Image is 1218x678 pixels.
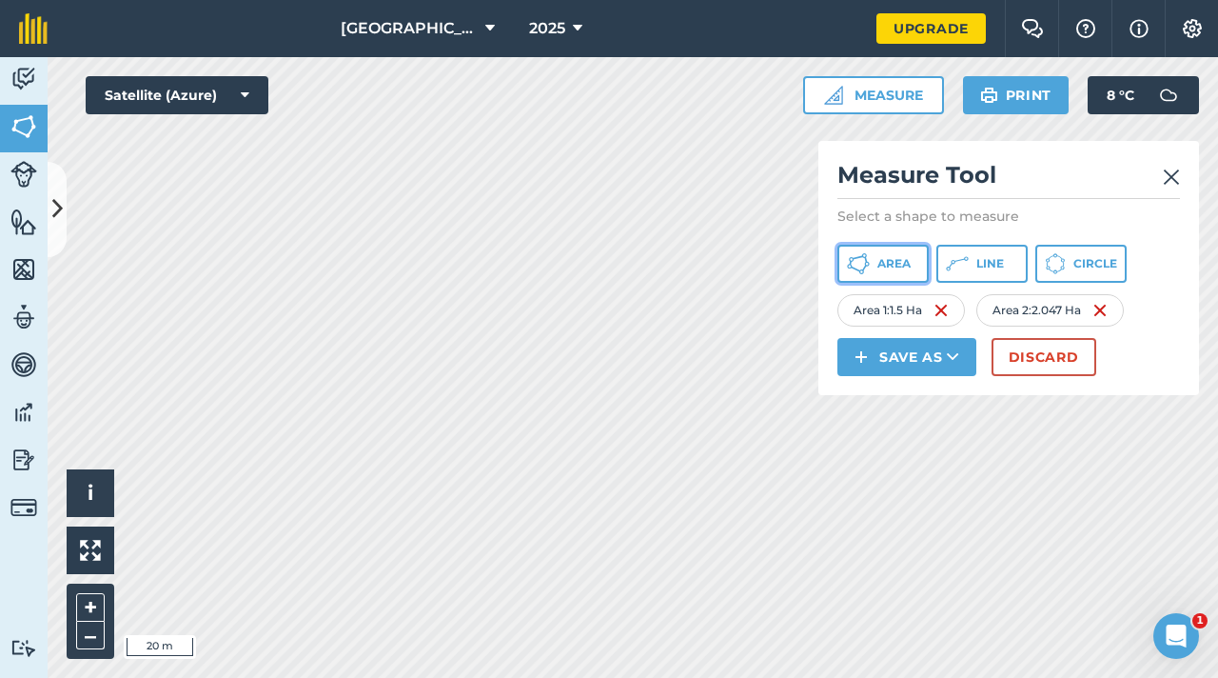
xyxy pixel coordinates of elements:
span: Line [976,256,1004,271]
button: 8 °C [1088,76,1199,114]
button: Discard [992,338,1096,376]
img: svg+xml;base64,PHN2ZyB4bWxucz0iaHR0cDovL3d3dy53My5vcmcvMjAwMC9zdmciIHdpZHRoPSIyMiIgaGVpZ2h0PSIzMC... [1163,166,1180,189]
img: svg+xml;base64,PD94bWwgdmVyc2lvbj0iMS4wIiBlbmNvZGluZz0idXRmLTgiPz4KPCEtLSBHZW5lcmF0b3I6IEFkb2JlIE... [10,350,37,379]
span: [GEOGRAPHIC_DATA] [341,17,478,40]
button: Area [837,245,929,283]
button: Save as [837,338,976,376]
img: fieldmargin Logo [19,13,48,44]
img: svg+xml;base64,PD94bWwgdmVyc2lvbj0iMS4wIiBlbmNvZGluZz0idXRmLTgiPz4KPCEtLSBHZW5lcmF0b3I6IEFkb2JlIE... [10,494,37,521]
img: svg+xml;base64,PD94bWwgdmVyc2lvbj0iMS4wIiBlbmNvZGluZz0idXRmLTgiPz4KPCEtLSBHZW5lcmF0b3I6IEFkb2JlIE... [10,161,37,188]
a: Upgrade [876,13,986,44]
img: Four arrows, one pointing top left, one top right, one bottom right and the last bottom left [80,540,101,561]
button: Measure [803,76,944,114]
span: 2025 [529,17,565,40]
div: Area 2 : 2.047 Ha [976,294,1124,327]
button: + [76,593,105,622]
img: svg+xml;base64,PHN2ZyB4bWxucz0iaHR0cDovL3d3dy53My5vcmcvMjAwMC9zdmciIHdpZHRoPSI1NiIgaGVpZ2h0PSI2MC... [10,112,37,141]
span: Circle [1073,256,1117,271]
img: svg+xml;base64,PD94bWwgdmVyc2lvbj0iMS4wIiBlbmNvZGluZz0idXRmLTgiPz4KPCEtLSBHZW5lcmF0b3I6IEFkb2JlIE... [10,639,37,657]
p: Select a shape to measure [837,207,1180,226]
img: svg+xml;base64,PD94bWwgdmVyc2lvbj0iMS4wIiBlbmNvZGluZz0idXRmLTgiPz4KPCEtLSBHZW5lcmF0b3I6IEFkb2JlIE... [10,398,37,427]
img: A cog icon [1181,19,1204,38]
button: – [76,622,105,649]
img: svg+xml;base64,PHN2ZyB4bWxucz0iaHR0cDovL3d3dy53My5vcmcvMjAwMC9zdmciIHdpZHRoPSIxNiIgaGVpZ2h0PSIyNC... [1092,299,1108,322]
img: Ruler icon [824,86,843,105]
button: Line [936,245,1028,283]
img: Two speech bubbles overlapping with the left bubble in the forefront [1021,19,1044,38]
span: 8 ° C [1107,76,1134,114]
img: svg+xml;base64,PHN2ZyB4bWxucz0iaHR0cDovL3d3dy53My5vcmcvMjAwMC9zdmciIHdpZHRoPSIxNyIgaGVpZ2h0PSIxNy... [1130,17,1149,40]
button: Print [963,76,1070,114]
img: svg+xml;base64,PD94bWwgdmVyc2lvbj0iMS4wIiBlbmNvZGluZz0idXRmLTgiPz4KPCEtLSBHZW5lcmF0b3I6IEFkb2JlIE... [10,65,37,93]
div: Area 1 : 1.5 Ha [837,294,965,327]
span: Area [877,256,911,271]
img: svg+xml;base64,PD94bWwgdmVyc2lvbj0iMS4wIiBlbmNvZGluZz0idXRmLTgiPz4KPCEtLSBHZW5lcmF0b3I6IEFkb2JlIE... [10,446,37,474]
img: svg+xml;base64,PHN2ZyB4bWxucz0iaHR0cDovL3d3dy53My5vcmcvMjAwMC9zdmciIHdpZHRoPSIxOSIgaGVpZ2h0PSIyNC... [980,84,998,107]
img: svg+xml;base64,PHN2ZyB4bWxucz0iaHR0cDovL3d3dy53My5vcmcvMjAwMC9zdmciIHdpZHRoPSI1NiIgaGVpZ2h0PSI2MC... [10,208,37,236]
span: i [88,481,93,505]
button: Satellite (Azure) [86,76,268,114]
img: A question mark icon [1074,19,1097,38]
h2: Measure Tool [837,160,1180,199]
iframe: Intercom live chat [1153,613,1199,659]
img: svg+xml;base64,PHN2ZyB4bWxucz0iaHR0cDovL3d3dy53My5vcmcvMjAwMC9zdmciIHdpZHRoPSI1NiIgaGVpZ2h0PSI2MC... [10,255,37,284]
span: 1 [1192,613,1208,628]
img: svg+xml;base64,PD94bWwgdmVyc2lvbj0iMS4wIiBlbmNvZGluZz0idXRmLTgiPz4KPCEtLSBHZW5lcmF0b3I6IEFkb2JlIE... [1149,76,1188,114]
img: svg+xml;base64,PD94bWwgdmVyc2lvbj0iMS4wIiBlbmNvZGluZz0idXRmLTgiPz4KPCEtLSBHZW5lcmF0b3I6IEFkb2JlIE... [10,303,37,331]
img: svg+xml;base64,PHN2ZyB4bWxucz0iaHR0cDovL3d3dy53My5vcmcvMjAwMC9zdmciIHdpZHRoPSIxNCIgaGVpZ2h0PSIyNC... [855,346,868,369]
button: Circle [1035,245,1127,283]
img: svg+xml;base64,PHN2ZyB4bWxucz0iaHR0cDovL3d3dy53My5vcmcvMjAwMC9zdmciIHdpZHRoPSIxNiIgaGVpZ2h0PSIyNC... [933,299,949,322]
button: i [67,469,114,517]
